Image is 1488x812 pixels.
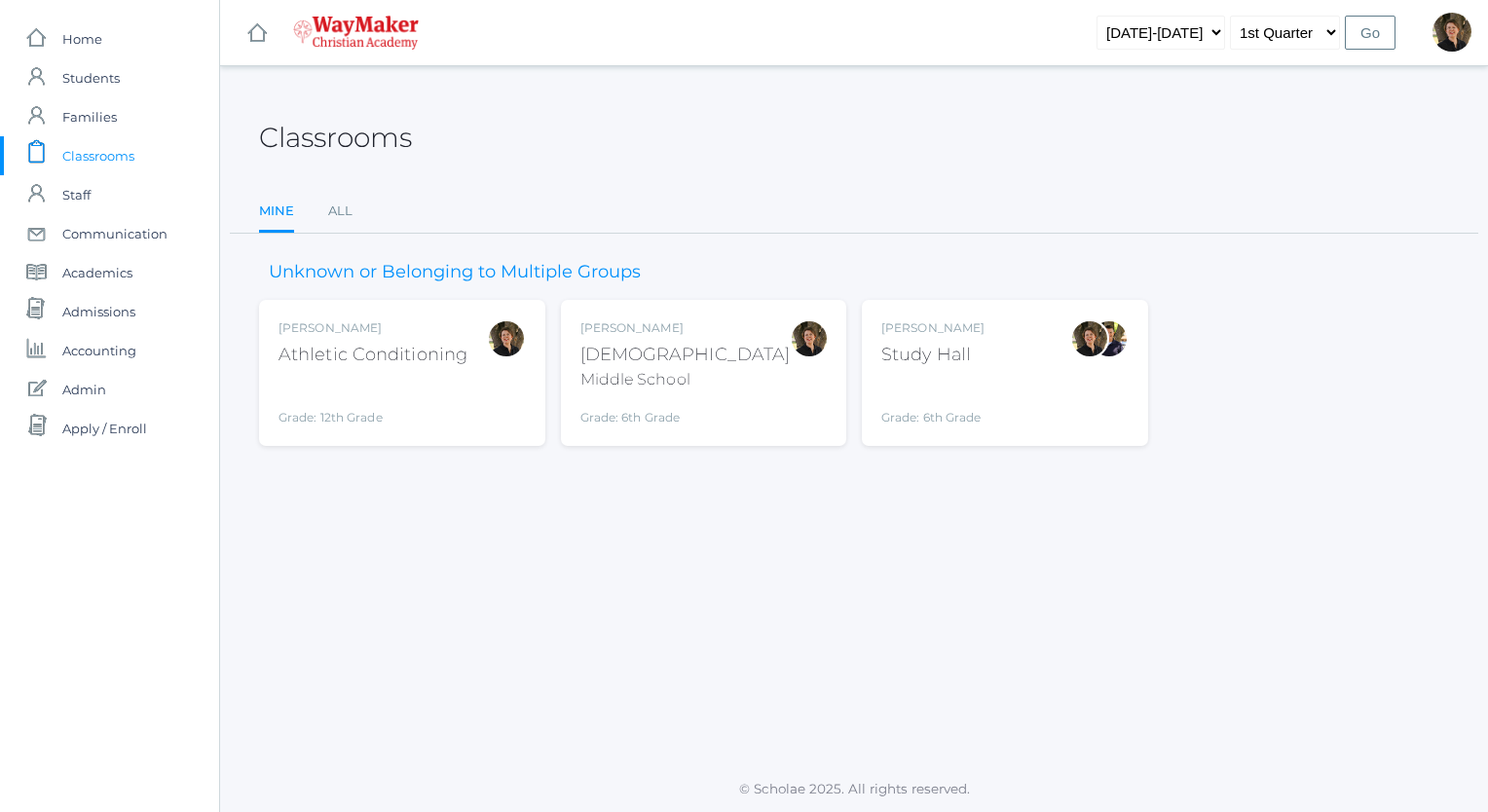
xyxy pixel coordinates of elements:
[790,319,829,358] div: Dianna Renz
[580,368,791,391] div: Middle School
[328,192,353,231] a: All
[1070,319,1109,358] div: Dianna Renz
[259,263,651,282] h3: Unknown or Belonging to Multiple Groups
[279,319,467,337] div: [PERSON_NAME]
[62,175,91,214] span: Staff
[487,319,526,358] div: Dianna Renz
[259,192,294,234] a: Mine
[293,16,419,50] img: waymaker-logo-stack-white-1602f2b1af18da31a5905e9982d058868370996dac5278e84edea6dabf9a3315.png
[279,376,467,426] div: Grade: 12th Grade
[1345,16,1395,50] input: Go
[881,376,985,426] div: Grade: 6th Grade
[62,370,106,409] span: Admin
[62,136,134,175] span: Classrooms
[62,331,136,370] span: Accounting
[220,779,1488,798] p: © Scholae 2025. All rights reserved.
[881,319,985,337] div: [PERSON_NAME]
[62,253,132,292] span: Academics
[1432,13,1471,52] div: Dianna Renz
[580,399,791,426] div: Grade: 6th Grade
[62,97,117,136] span: Families
[62,214,167,253] span: Communication
[62,19,102,58] span: Home
[1090,319,1129,358] div: Richard Lepage
[580,342,791,368] div: [DEMOGRAPHIC_DATA]
[62,409,147,448] span: Apply / Enroll
[259,123,412,153] h2: Classrooms
[279,342,467,368] div: Athletic Conditioning
[62,58,120,97] span: Students
[580,319,791,337] div: [PERSON_NAME]
[881,342,985,368] div: Study Hall
[62,292,135,331] span: Admissions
